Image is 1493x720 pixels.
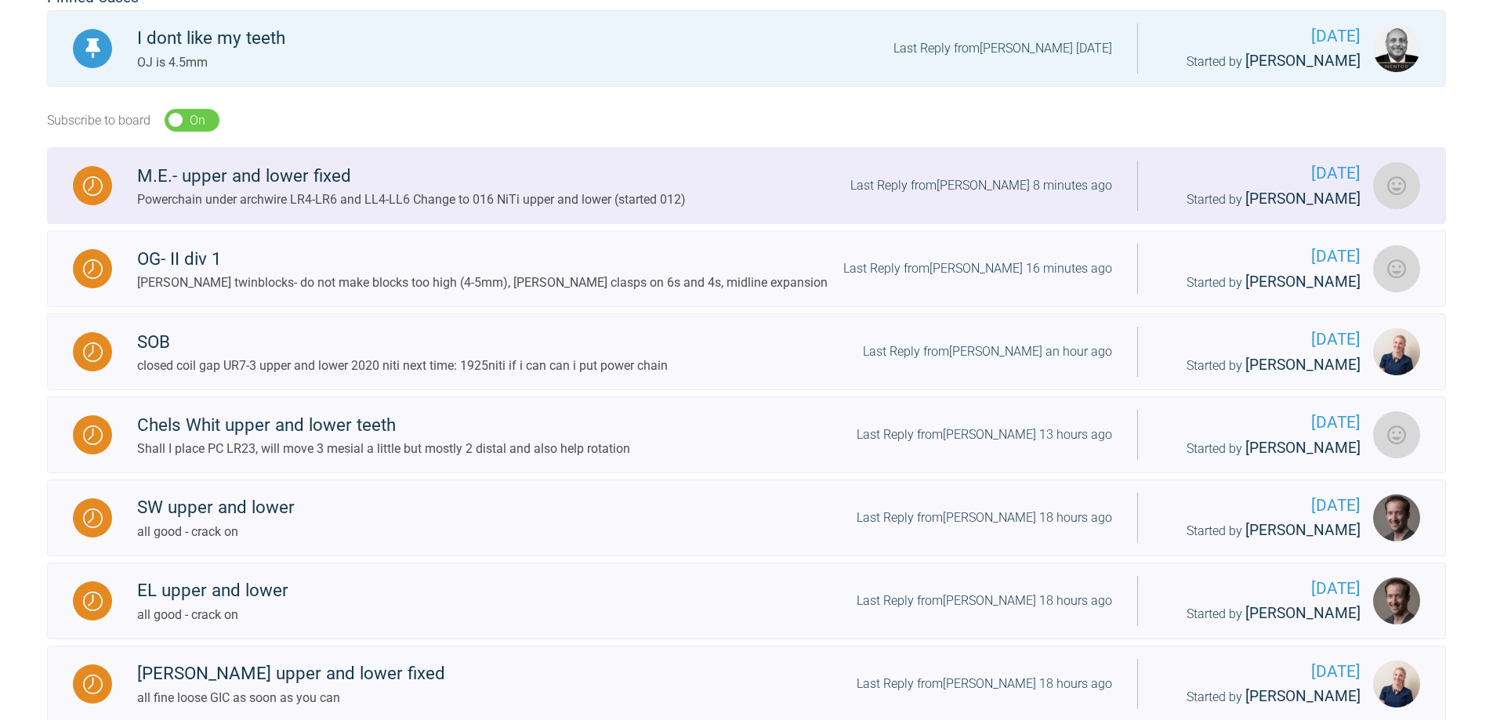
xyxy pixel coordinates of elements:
span: [PERSON_NAME] [1245,604,1361,622]
div: I dont like my teeth [137,24,285,52]
div: OG- II div 1 [137,245,828,273]
div: Started by [1163,519,1361,543]
span: [DATE] [1163,493,1361,519]
div: Started by [1163,685,1361,709]
div: Last Reply from [PERSON_NAME] 13 hours ago [857,425,1112,445]
div: On [190,110,205,131]
img: Waiting [83,508,103,528]
img: Waiting [83,176,103,196]
img: James Crouch Baker [1373,494,1420,541]
span: [PERSON_NAME] [1245,687,1361,705]
div: M.E.- upper and lower fixed [137,162,686,190]
a: WaitingEL upper and lowerall good - crack onLast Reply from[PERSON_NAME] 18 hours ago[DATE]Starte... [47,563,1446,639]
div: Last Reply from [PERSON_NAME] 16 minutes ago [843,259,1112,279]
span: [PERSON_NAME] [1245,190,1361,208]
div: Started by [1163,49,1361,74]
img: Neil Fearns [1373,411,1420,458]
img: Jessica Nethercote [1373,245,1420,292]
div: Subscribe to board [47,110,150,131]
div: [PERSON_NAME] upper and lower fixed [137,660,445,688]
div: Last Reply from [PERSON_NAME] 18 hours ago [857,591,1112,611]
img: Waiting [83,342,103,362]
div: Shall I place PC LR23, will move 3 mesial a little but mostly 2 distal and also help rotation [137,439,630,459]
span: [DATE] [1163,244,1361,270]
div: Started by [1163,436,1361,461]
div: all fine loose GIC as soon as you can [137,688,445,708]
div: OJ is 4.5mm [137,52,285,73]
img: Waiting [83,425,103,445]
div: Started by [1163,602,1361,626]
img: Jessica Nethercote [1373,162,1420,209]
span: [PERSON_NAME] [1245,52,1361,70]
div: SW upper and lower [137,494,295,522]
div: Last Reply from [PERSON_NAME] 8 minutes ago [850,175,1112,196]
span: [DATE] [1163,659,1361,685]
img: Utpalendu Bose [1373,25,1420,72]
span: [PERSON_NAME] [1245,439,1361,457]
span: [PERSON_NAME] [1245,356,1361,374]
div: Last Reply from [PERSON_NAME] [DATE] [893,38,1112,59]
div: all good - crack on [137,605,288,625]
div: Last Reply from [PERSON_NAME] 18 hours ago [857,674,1112,694]
div: Started by [1163,353,1361,378]
img: Pinned [83,38,103,58]
div: closed coil gap UR7-3 upper and lower 2020 niti next time: 1925niti if i can can i put power chain [137,356,668,376]
a: PinnedI dont like my teethOJ is 4.5mmLast Reply from[PERSON_NAME] [DATE][DATE]Started by [PERSON_... [47,10,1446,87]
div: Started by [1163,270,1361,295]
span: [DATE] [1163,327,1361,353]
span: [DATE] [1163,410,1361,436]
span: [PERSON_NAME] [1245,521,1361,539]
span: [PERSON_NAME] [1245,273,1361,291]
div: Last Reply from [PERSON_NAME] 18 hours ago [857,508,1112,528]
div: Started by [1163,187,1361,212]
a: WaitingSW upper and lowerall good - crack onLast Reply from[PERSON_NAME] 18 hours ago[DATE]Starte... [47,479,1446,556]
div: Chels Whit upper and lower teeth [137,411,630,440]
img: Waiting [83,675,103,694]
div: [PERSON_NAME] twinblocks- do not make blocks too high (4-5mm), [PERSON_NAME] clasps on 6s and 4s,... [137,273,828,293]
span: [DATE] [1163,24,1361,49]
span: [DATE] [1163,161,1361,186]
span: [DATE] [1163,576,1361,602]
div: Last Reply from [PERSON_NAME] an hour ago [863,342,1112,362]
a: WaitingOG- II div 1[PERSON_NAME] twinblocks- do not make blocks too high (4-5mm), [PERSON_NAME] c... [47,230,1446,307]
a: WaitingM.E.- upper and lower fixedPowerchain under archwire LR4-LR6 and LL4-LL6 Change to 016 NiT... [47,147,1446,224]
img: James Crouch Baker [1373,577,1420,624]
a: WaitingSOBclosed coil gap UR7-3 upper and lower 2020 niti next time: 1925niti if i can can i put ... [47,313,1446,390]
a: WaitingChels Whit upper and lower teethShall I place PC LR23, will move 3 mesial a little but mos... [47,396,1446,473]
img: Olivia Nixon [1373,328,1420,375]
div: SOB [137,328,668,356]
img: Waiting [83,592,103,611]
div: EL upper and lower [137,577,288,605]
img: Olivia Nixon [1373,660,1420,707]
div: Powerchain under archwire LR4-LR6 and LL4-LL6 Change to 016 NiTi upper and lower (started 012) [137,190,686,210]
div: all good - crack on [137,522,295,542]
img: Waiting [83,259,103,279]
